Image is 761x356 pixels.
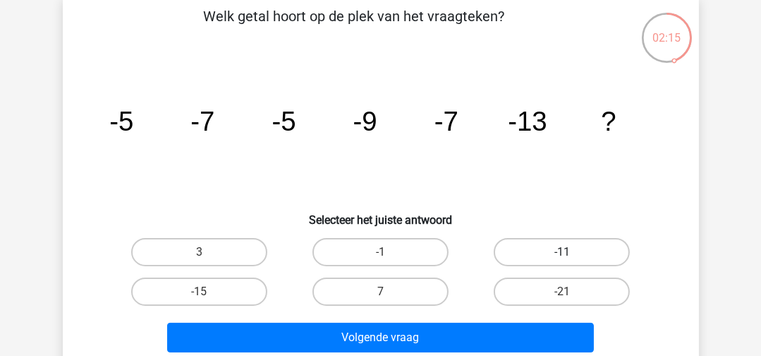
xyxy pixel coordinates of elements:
[494,278,630,306] label: -21
[190,106,214,136] tspan: -7
[601,106,616,136] tspan: ?
[494,238,630,266] label: -11
[167,323,594,352] button: Volgende vraag
[312,238,449,266] label: -1
[85,6,623,48] p: Welk getal hoort op de plek van het vraagteken?
[508,106,547,136] tspan: -13
[131,278,267,306] label: -15
[640,11,693,47] div: 02:15
[312,278,449,306] label: 7
[272,106,296,136] tspan: -5
[131,238,267,266] label: 3
[353,106,377,136] tspan: -9
[85,202,676,227] h6: Selecteer het juiste antwoord
[434,106,458,136] tspan: -7
[109,106,133,136] tspan: -5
